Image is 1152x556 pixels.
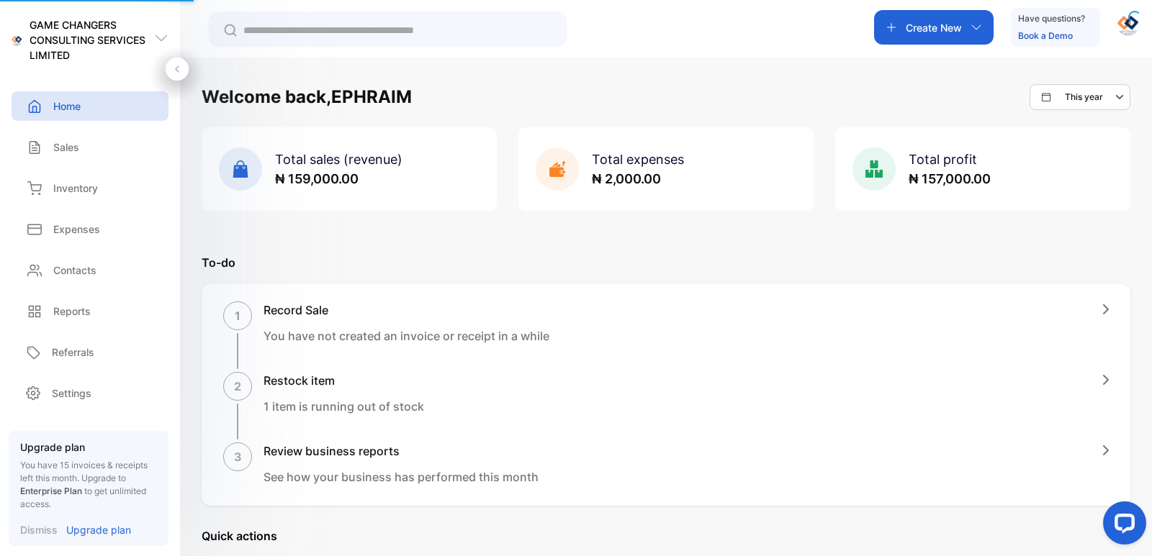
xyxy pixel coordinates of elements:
p: Dismiss [20,522,58,537]
p: Expenses [53,222,100,237]
p: Create New [906,20,962,35]
span: ₦ 2,000.00 [592,171,661,186]
button: Create New [874,10,994,45]
span: Enterprise Plan [20,486,82,496]
h1: Welcome back, EPHRAIM [202,84,412,110]
p: Settings [52,386,91,401]
p: 2 [234,378,241,395]
p: Quick actions [202,527,1130,544]
p: 1 item is running out of stock [264,398,424,415]
p: You have 15 invoices & receipts left this month. [20,459,157,511]
span: Upgrade to to get unlimited access. [20,473,146,509]
h1: Record Sale [264,301,549,319]
p: Contacts [53,263,96,278]
p: Upgrade plan [66,522,131,537]
span: ₦ 157,000.00 [909,171,991,186]
span: Total expenses [592,152,684,167]
p: Have questions? [1018,12,1085,26]
span: Total sales (revenue) [275,152,402,167]
p: Reports [53,304,91,319]
p: 1 [235,307,240,324]
p: You have not created an invoice or receipt in a while [264,327,549,345]
p: Home [53,99,81,114]
button: This year [1030,84,1130,110]
a: Upgrade plan [58,522,131,537]
p: 3 [234,448,242,465]
p: Inventory [53,181,98,196]
span: Total profit [909,152,977,167]
button: avatar [1117,10,1139,45]
img: avatar [1117,14,1139,36]
iframe: LiveChat chat widget [1092,496,1152,556]
p: This year [1065,91,1103,104]
h1: Review business reports [264,442,539,460]
p: GAME CHANGERS CONSULTING SERVICES LIMITED [30,17,154,63]
img: logo [12,35,22,46]
p: To-do [202,254,1130,271]
h1: Restock item [264,372,424,389]
span: ₦ 159,000.00 [275,171,359,186]
a: Book a Demo [1018,30,1073,41]
p: Upgrade plan [20,439,157,455]
p: Sales [53,140,79,155]
p: See how your business has performed this month [264,468,539,486]
p: Referrals [52,345,94,360]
